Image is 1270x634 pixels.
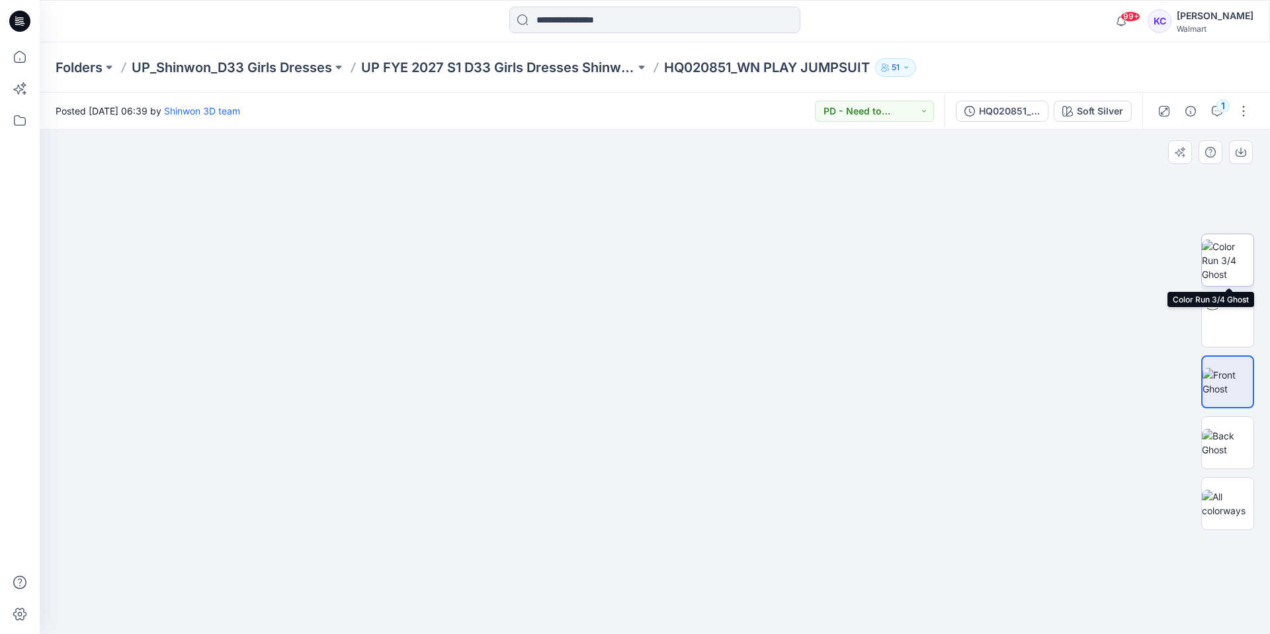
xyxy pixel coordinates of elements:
div: [PERSON_NAME] [1177,8,1253,24]
button: 51 [875,58,916,77]
span: 99+ [1121,11,1140,22]
div: HQ020851_ADM_WN PLAY JUMPSUIT [979,104,1040,118]
img: Front Ghost [1203,368,1253,396]
a: UP_Shinwon_D33 Girls Dresses [132,58,332,77]
p: HQ020851_WN PLAY JUMPSUIT [664,58,870,77]
img: Color Run 3/4 Ghost [1202,240,1253,281]
p: 51 [892,60,900,75]
div: Walmart [1177,24,1253,34]
div: KC [1148,9,1171,33]
button: HQ020851_ADM_WN PLAY JUMPSUIT [956,101,1048,122]
a: Folders [56,58,103,77]
button: Soft Silver [1054,101,1132,122]
a: Shinwon 3D team [164,105,240,116]
div: Soft Silver [1077,104,1123,118]
img: All colorways [1202,490,1253,518]
button: Details [1180,101,1201,122]
a: UP FYE 2027 S1 D33 Girls Dresses Shinwon [361,58,635,77]
div: 1 [1216,99,1230,113]
span: Posted [DATE] 06:39 by [56,104,240,118]
button: 1 [1206,101,1228,122]
img: Back Ghost [1202,429,1253,457]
